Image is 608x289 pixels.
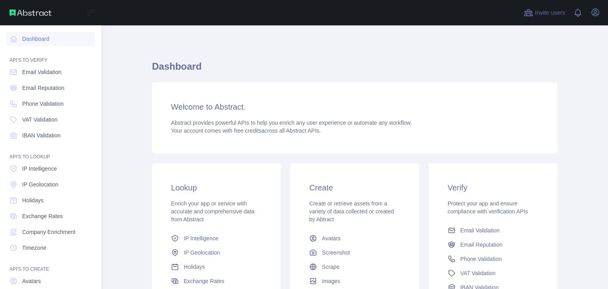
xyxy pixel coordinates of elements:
[6,257,95,272] div: API'S TO CREATE
[184,263,205,271] span: Holidays
[535,8,565,17] span: Invite users
[6,112,95,127] a: VAT Validation
[168,274,265,288] a: Exchange Rates
[22,277,41,285] span: Avatars
[445,252,541,266] a: Phone Validation
[9,10,51,16] img: Abstract API
[322,277,340,285] span: Images
[6,65,95,79] a: Email Validation
[22,131,61,139] span: IBAN Validation
[171,120,412,126] span: Abstract provides powerful APIs to help you enrich any user experience or automate any workflow.
[522,6,567,19] button: Invite users
[22,68,61,76] span: Email Validation
[22,165,57,173] span: IP Intelligence
[22,196,44,204] span: Holidays
[6,209,95,223] a: Exchange Rates
[6,32,95,46] a: Dashboard
[152,60,557,79] h1: Dashboard
[306,274,403,288] a: Images
[6,193,95,207] a: Holidays
[6,162,95,176] a: IP Intelligence
[184,234,218,242] span: IP Intelligence
[322,263,339,271] span: Scrape
[6,241,95,255] a: Timezone
[460,241,503,249] span: Email Reputation
[6,225,95,239] a: Company Enrichment
[184,249,220,257] span: IP Geolocation
[22,84,65,92] span: Email Reputation
[22,228,76,236] span: Company Enrichment
[22,181,59,188] span: IP Geolocation
[22,100,64,108] span: Phone Validation
[306,260,403,274] a: Scrape
[448,200,528,215] span: Protect your app and ensure compliance with verification APIs
[171,101,538,112] h3: Welcome to Abstract.
[445,238,541,252] a: Email Reputation
[6,177,95,192] a: IP Geolocation
[460,226,500,234] span: Email Validation
[306,245,403,260] a: Screenshot
[6,48,95,63] div: API'S TO VERIFY
[309,182,400,193] h3: Create
[6,81,95,95] a: Email Reputation
[322,234,340,242] span: Avatars
[234,127,261,134] span: free credits
[184,277,224,285] span: Exchange Rates
[445,223,541,238] a: Email Validation
[6,97,95,111] a: Phone Validation
[22,244,46,252] span: Timezone
[6,128,95,143] a: IBAN Validation
[168,231,265,245] a: IP Intelligence
[168,245,265,260] a: IP Geolocation
[6,274,95,288] a: Avatars
[6,144,95,160] div: API'S TO LOOKUP
[171,182,262,193] h3: Lookup
[22,212,63,220] span: Exchange Rates
[445,266,541,280] a: VAT Validation
[171,127,321,134] span: Your account comes with across all Abstract APIs.
[322,249,350,257] span: Screenshot
[306,231,403,245] a: Avatars
[168,260,265,274] a: Holidays
[460,255,502,263] span: Phone Validation
[171,200,255,222] span: Enrich your app or service with accurate and comprehensive data from Abstract
[309,200,394,222] span: Create or retrieve assets from a variety of data collected or created by Abtract
[22,116,57,124] span: VAT Validation
[448,182,538,193] h3: Verify
[460,269,496,277] span: VAT Validation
